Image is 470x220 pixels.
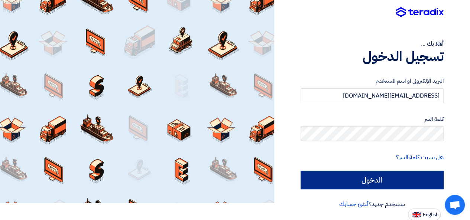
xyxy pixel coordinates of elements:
input: الدخول [301,171,444,189]
label: كلمة السر [301,115,444,124]
div: مستخدم جديد؟ [301,200,444,208]
label: البريد الإلكتروني او اسم المستخدم [301,77,444,85]
h1: تسجيل الدخول [301,48,444,65]
a: هل نسيت كلمة السر؟ [396,153,444,162]
img: Teradix logo [396,7,444,17]
img: en-US.png [412,212,421,217]
div: أهلا بك ... [301,39,444,48]
span: English [423,212,438,217]
input: أدخل بريد العمل الإلكتروني او اسم المستخدم الخاص بك ... [301,88,444,103]
a: أنشئ حسابك [339,200,369,208]
div: Open chat [445,195,465,215]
